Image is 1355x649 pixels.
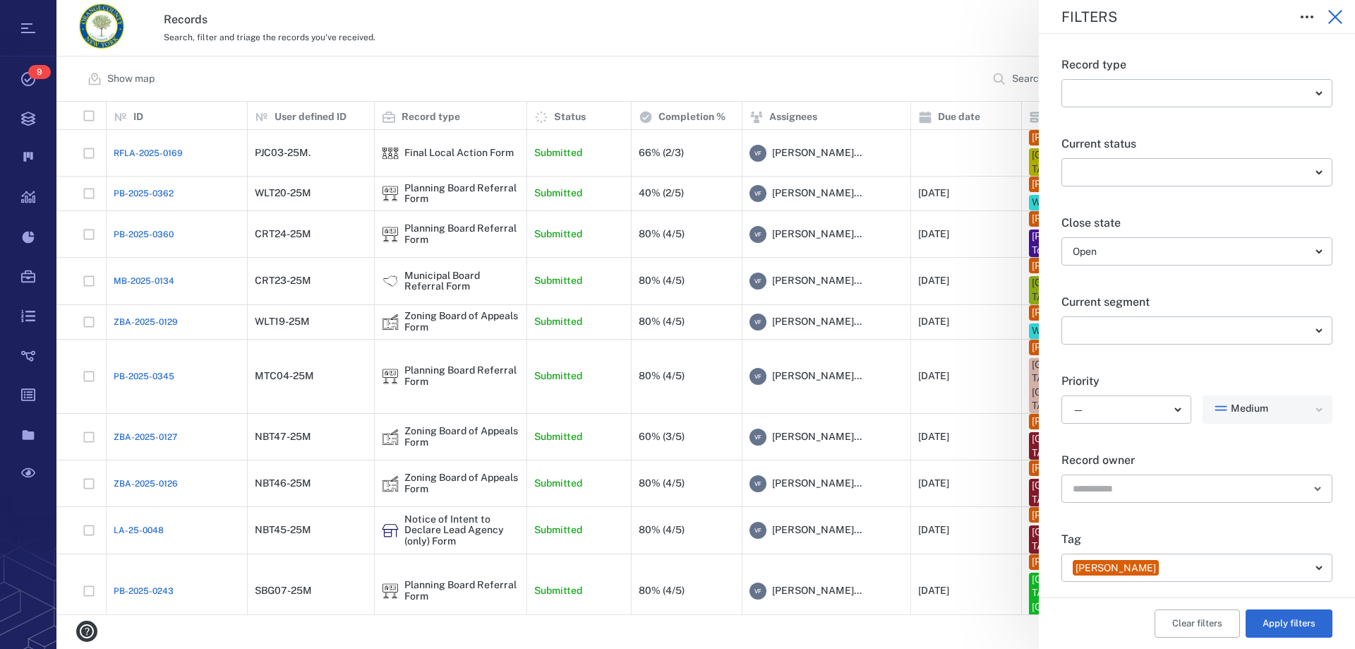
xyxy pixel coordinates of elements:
button: Open [1308,479,1327,499]
p: Priority [1061,373,1332,390]
button: Close [1321,3,1349,31]
p: Close state [1061,215,1332,232]
p: Record type [1061,56,1332,73]
div: [PERSON_NAME] [1076,561,1156,576]
span: Medium [1231,402,1268,416]
p: Record owner [1061,452,1332,469]
span: 9 [28,65,51,79]
p: Tag [1061,531,1332,548]
button: Toggle to Edit Boxes [1293,3,1321,31]
button: Apply filters [1246,609,1332,638]
div: Filters [1061,10,1282,24]
p: Current status [1061,136,1332,153]
div: Open [1073,244,1310,260]
p: Current segment [1061,294,1332,311]
div: — [1073,402,1169,418]
button: Clear filters [1155,609,1240,638]
span: Help [32,10,61,23]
